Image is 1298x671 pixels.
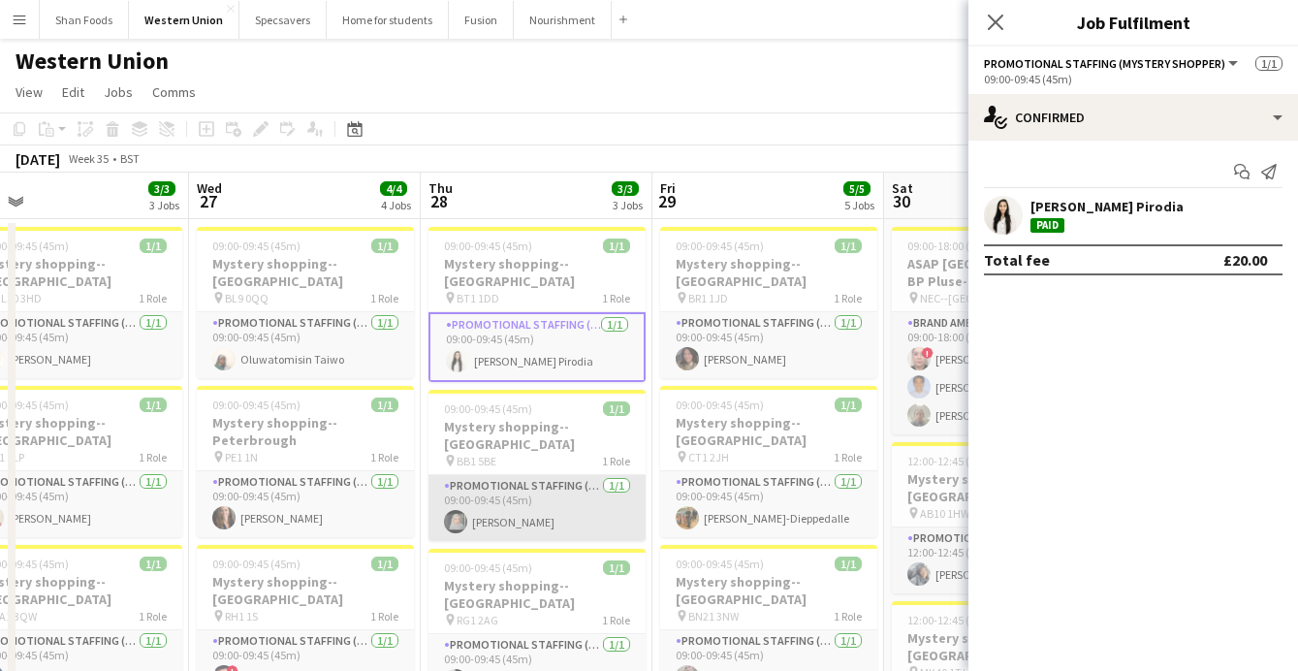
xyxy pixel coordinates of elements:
a: Edit [54,80,92,105]
app-job-card: 09:00-18:00 (9h)3/3ASAP [GEOGRAPHIC_DATA] @ BP Pluse--Times TBC NEC--[GEOGRAPHIC_DATA]1 RoleBrand... [892,227,1109,434]
span: 1 Role [602,291,630,305]
h3: Mystery shopping--[GEOGRAPHIC_DATA] [428,255,646,290]
span: BR1 1JD [688,291,728,305]
app-card-role: Promotional Staffing (Mystery Shopper)1/109:00-09:45 (45m)[PERSON_NAME] [660,312,877,378]
span: 1/1 [835,557,862,571]
span: 1/1 [603,401,630,416]
span: Thu [428,179,453,197]
h3: Mystery shopping--Peterbrough [197,414,414,449]
app-card-role: Promotional Staffing (Mystery Shopper)1/109:00-09:45 (45m)[PERSON_NAME]-Dieppedalle [660,471,877,537]
span: 09:00-09:45 (45m) [444,239,532,253]
span: 1/1 [140,239,167,253]
span: ! [922,347,934,359]
span: 1/1 [371,398,398,412]
span: 1 Role [139,291,167,305]
span: Fri [660,179,676,197]
button: Promotional Staffing (Mystery Shopper) [984,56,1241,71]
span: 1/1 [371,239,398,253]
div: Confirmed [968,94,1298,141]
h1: Western Union [16,47,169,76]
span: 1 Role [834,609,862,623]
h3: Mystery shopping--[GEOGRAPHIC_DATA] [197,255,414,290]
span: 1 Role [602,613,630,627]
span: BN21 3NW [688,609,739,623]
span: 29 [657,190,676,212]
span: 5/5 [843,181,871,196]
app-card-role: Promotional Staffing (Mystery Shopper)1/109:00-09:45 (45m)Oluwatomisin Taiwo [197,312,414,378]
span: BB1 5BE [457,454,496,468]
span: RH1 1S [225,609,258,623]
div: Paid [1030,218,1064,233]
div: 4 Jobs [381,198,411,212]
span: 1 Role [370,609,398,623]
a: Comms [144,80,204,105]
button: Home for students [327,1,449,39]
span: CT1 2JH [688,450,729,464]
span: 4/4 [380,181,407,196]
span: BT1 1DD [457,291,499,305]
a: View [8,80,50,105]
span: 1 Role [139,450,167,464]
button: Nourishment [514,1,612,39]
h3: ASAP [GEOGRAPHIC_DATA] @ BP Pluse--Times TBC [892,255,1109,290]
span: 1/1 [835,239,862,253]
app-card-role: Promotional Staffing (Mystery Shopper)1/109:00-09:45 (45m)[PERSON_NAME] Pirodia [428,312,646,382]
span: 1 Role [139,609,167,623]
span: 1/1 [835,398,862,412]
span: AB10 1HW [920,506,969,521]
app-job-card: 09:00-09:45 (45m)1/1Mystery shopping--[GEOGRAPHIC_DATA] BL9 0QQ1 RolePromotional Staffing (Myster... [197,227,414,378]
span: 1 Role [602,454,630,468]
span: 1 Role [834,291,862,305]
span: 12:00-12:45 (45m) [907,613,996,627]
span: Promotional Staffing (Mystery Shopper) [984,56,1225,71]
span: 09:00-09:45 (45m) [212,239,301,253]
button: Fusion [449,1,514,39]
span: 1/1 [140,398,167,412]
div: 09:00-09:45 (45m) [984,72,1282,86]
span: 1/1 [603,560,630,575]
button: Specsavers [239,1,327,39]
app-job-card: 09:00-09:45 (45m)1/1Mystery shopping--[GEOGRAPHIC_DATA] BB1 5BE1 RolePromotional Staffing (Myster... [428,390,646,541]
span: 09:00-09:45 (45m) [676,557,764,571]
span: 27 [194,190,222,212]
span: 09:00-09:45 (45m) [444,401,532,416]
h3: Mystery shopping--[GEOGRAPHIC_DATA] [660,255,877,290]
h3: Mystery shopping--[GEOGRAPHIC_DATA] [428,577,646,612]
span: Week 35 [64,151,112,166]
div: [PERSON_NAME] Pirodia [1030,198,1184,215]
span: 09:00-09:45 (45m) [676,398,764,412]
span: 30 [889,190,913,212]
div: 5 Jobs [844,198,874,212]
span: 1/1 [371,557,398,571]
h3: Mystery shopping--[GEOGRAPHIC_DATA] [892,470,1109,505]
span: PE1 1N [225,450,258,464]
app-job-card: 12:00-12:45 (45m)1/1Mystery shopping--[GEOGRAPHIC_DATA] AB10 1HW1 RolePromotional Staffing (Myste... [892,442,1109,593]
h3: Job Fulfilment [968,10,1298,35]
span: 09:00-09:45 (45m) [676,239,764,253]
div: £20.00 [1223,250,1267,270]
span: Wed [197,179,222,197]
span: 09:00-09:45 (45m) [212,557,301,571]
button: Shan Foods [40,1,129,39]
span: 1 Role [834,450,862,464]
div: 09:00-09:45 (45m)1/1Mystery shopping--[GEOGRAPHIC_DATA] CT1 2JH1 RolePromotional Staffing (Myster... [660,386,877,537]
span: Sat [892,179,913,197]
a: Jobs [96,80,141,105]
h3: Mystery shopping--[GEOGRAPHIC_DATA] [660,414,877,449]
div: 3 Jobs [613,198,643,212]
h3: Mystery shopping--[GEOGRAPHIC_DATA] [892,629,1109,664]
span: 3/3 [148,181,175,196]
app-job-card: 09:00-09:45 (45m)1/1Mystery shopping--Peterbrough PE1 1N1 RolePromotional Staffing (Mystery Shopp... [197,386,414,537]
span: RG1 2AG [457,613,498,627]
app-card-role: Brand Ambassador3/309:00-18:00 (9h)![PERSON_NAME][PERSON_NAME][PERSON_NAME] [892,312,1109,434]
span: 1 Role [370,291,398,305]
div: 09:00-09:45 (45m)1/1Mystery shopping--[GEOGRAPHIC_DATA] BT1 1DD1 RolePromotional Staffing (Myster... [428,227,646,382]
h3: Mystery shopping--[GEOGRAPHIC_DATA] [660,573,877,608]
div: 3 Jobs [149,198,179,212]
span: NEC--[GEOGRAPHIC_DATA] [920,291,1055,305]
